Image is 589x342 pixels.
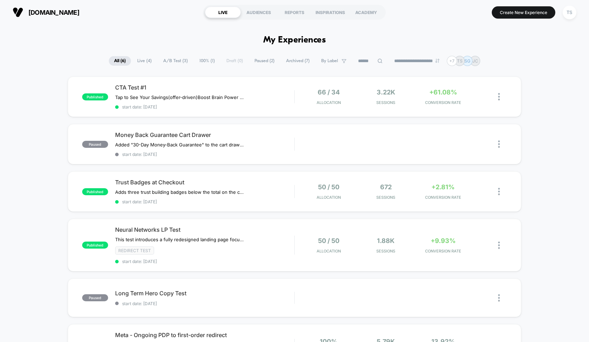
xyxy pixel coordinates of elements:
[317,100,341,105] span: Allocation
[317,195,341,200] span: Allocation
[380,183,392,191] span: 672
[416,249,470,254] span: CONVERSION RATE
[317,249,341,254] span: Allocation
[563,6,576,19] div: TS
[11,7,81,18] button: [DOMAIN_NAME]
[115,301,294,306] span: start date: [DATE]
[115,237,245,242] span: This test introduces a fully redesigned landing page focused on scientific statistics and data-ba...
[115,331,294,338] span: Meta - Ongoing PDP to first-order redirect
[492,6,555,19] button: Create New Experience
[498,294,500,302] img: close
[359,195,413,200] span: Sessions
[498,188,500,195] img: close
[115,94,245,100] span: Tap to See Your Savings(offer-driven)Boost Brain Power Without the Crash(benefit-oriented)Start Y...
[115,199,294,204] span: start date: [DATE]
[115,246,154,255] span: Redirect Test
[82,141,108,148] span: paused
[377,88,395,96] span: 3.22k
[28,9,79,16] span: [DOMAIN_NAME]
[109,56,131,66] span: All ( 6 )
[158,56,193,66] span: A/B Test ( 3 )
[205,7,241,18] div: LIVE
[472,58,478,64] p: JC
[416,100,470,105] span: CONVERSION RATE
[115,152,294,157] span: start date: [DATE]
[318,237,339,244] span: 50 / 50
[464,58,470,64] p: SG
[447,56,457,66] div: + 7
[115,104,294,110] span: start date: [DATE]
[82,188,108,195] span: published
[416,195,470,200] span: CONVERSION RATE
[132,56,157,66] span: Live ( 4 )
[115,142,245,147] span: Added "30-Day Money-Back Guarantee" to the cart drawer below checkout CTAs
[431,237,456,244] span: +9.93%
[359,100,413,105] span: Sessions
[281,56,315,66] span: Archived ( 7 )
[431,183,455,191] span: +2.81%
[241,7,277,18] div: AUDIENCES
[115,131,294,138] span: Money Back Guarantee Cart Drawer
[457,58,463,64] p: TS
[312,7,348,18] div: INSPIRATIONS
[115,226,294,233] span: Neural Networks LP Test
[277,7,312,18] div: REPORTS
[429,88,457,96] span: +61.08%
[249,56,280,66] span: Paused ( 2 )
[498,140,500,148] img: close
[318,88,340,96] span: 66 / 34
[82,93,108,100] span: published
[115,179,294,186] span: Trust Badges at Checkout
[115,84,294,91] span: CTA Test #1
[13,7,23,18] img: Visually logo
[435,59,439,63] img: end
[82,242,108,249] span: published
[115,259,294,264] span: start date: [DATE]
[359,249,413,254] span: Sessions
[321,58,338,64] span: By Label
[561,5,578,20] button: TS
[318,183,339,191] span: 50 / 50
[498,242,500,249] img: close
[115,290,294,297] span: Long Term Hero Copy Test
[115,189,245,195] span: Adds three trust building badges below the total on the checkout page.Isolated to exclude /first-...
[498,93,500,100] img: close
[82,294,108,301] span: paused
[263,35,326,45] h1: My Experiences
[348,7,384,18] div: ACADEMY
[377,237,395,244] span: 1.88k
[194,56,220,66] span: 100% ( 1 )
